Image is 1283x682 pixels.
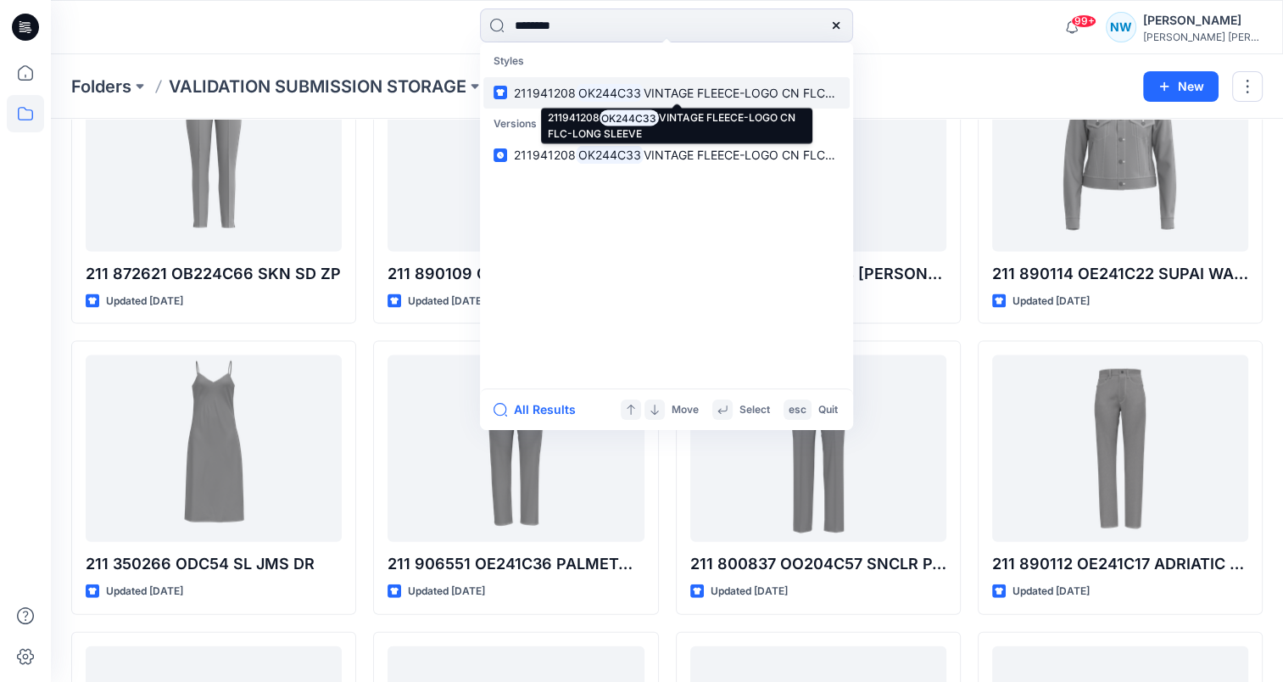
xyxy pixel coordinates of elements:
a: 211941208OK244C33VINTAGE FLEECE-LOGO CN FLC-LONG SLEEVE [483,139,850,170]
button: New [1143,71,1219,102]
p: Updated [DATE] [1012,293,1090,310]
div: NW [1106,12,1136,42]
p: Quit [818,401,838,419]
a: VALIDATION SUBMISSION STORAGE [169,75,466,98]
a: 211 890112 OE241C17 ADRIATIC WASH THE RELAXED STRAIGHT-BLOCK [992,355,1248,542]
mark: OK244C33 [576,145,644,165]
p: 211 350266 ODC54 SL JMS DR [86,552,342,576]
span: 211941208 [514,86,576,100]
p: esc [789,401,806,419]
a: 211 906551 OE241C36 PALMETO WASH - RELAXED STRAIGHT CROP [388,355,644,542]
p: 211 890112 OE241C17 ADRIATIC WASH THE RELAXED STRAIGHT-BLOCK [992,552,1248,576]
a: 211 800837 OO204C57 SNCLR PANT [690,355,946,542]
a: 211941208OK244C33VINTAGE FLEECE-LOGO CN FLC-LONG SLEEVE [483,77,850,109]
p: Versions [483,109,850,140]
div: [PERSON_NAME] [PERSON_NAME] [1143,31,1262,43]
p: Updated [DATE] [1012,583,1090,601]
p: Updated [DATE] [106,583,183,601]
span: 99+ [1071,14,1096,28]
mark: OK244C33 [576,83,644,103]
span: 211941208 [514,148,576,162]
p: 211 890109 OE232C13 [PERSON_NAME] WASH THE BOOT [388,262,644,286]
a: Folders [71,75,131,98]
p: Updated [DATE] [408,583,485,601]
a: 211 890109 OE232C13 CECLIA WASH THE BOOT [388,65,644,252]
a: 211 890114 OE241C22 SUPAI WASH SHRUNKEN TRUCKER JACKET [992,65,1248,252]
p: Updated [DATE] [711,583,788,601]
p: Select [739,401,770,419]
span: VINTAGE FLEECE-LOGO CN FLC-LONG SLEEVE [644,148,910,162]
a: 211 872621 OB224C66 SKN SD ZP [86,65,342,252]
div: [PERSON_NAME] [1143,10,1262,31]
p: 211 890114 OE241C22 SUPAI WASH SHRUNKEN TRUCKER JACKET [992,262,1248,286]
p: 211 906551 OE241C36 PALMETO WASH - RELAXED STRAIGHT CROP [388,552,644,576]
a: 211 350266 ODC54 SL JMS DR [86,355,342,542]
p: 211 800837 OO204C57 SNCLR PANT [690,552,946,576]
p: Updated [DATE] [408,293,485,310]
span: VINTAGE FLEECE-LOGO CN FLC-LONG SLEEVE [644,86,910,100]
p: Updated [DATE] [106,293,183,310]
p: Styles [483,46,850,77]
p: Move [672,401,699,419]
button: All Results [494,400,587,420]
p: 211 872621 OB224C66 SKN SD ZP [86,262,342,286]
